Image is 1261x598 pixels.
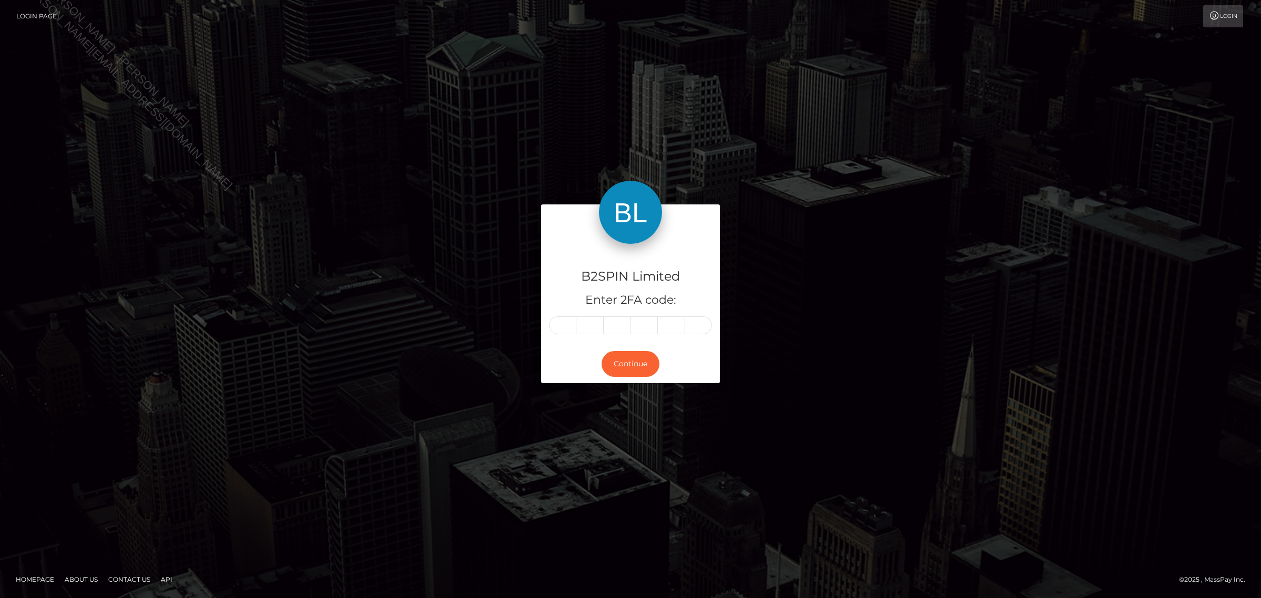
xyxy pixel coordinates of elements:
div: © 2025 , MassPay Inc. [1179,574,1253,585]
button: Continue [602,351,659,377]
h5: Enter 2FA code: [549,292,712,308]
a: Homepage [12,571,58,587]
h4: B2SPIN Limited [549,267,712,286]
a: API [157,571,177,587]
a: Contact Us [104,571,154,587]
a: Login Page [16,5,57,27]
a: About Us [60,571,102,587]
a: Login [1203,5,1243,27]
img: B2SPIN Limited [599,181,662,244]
